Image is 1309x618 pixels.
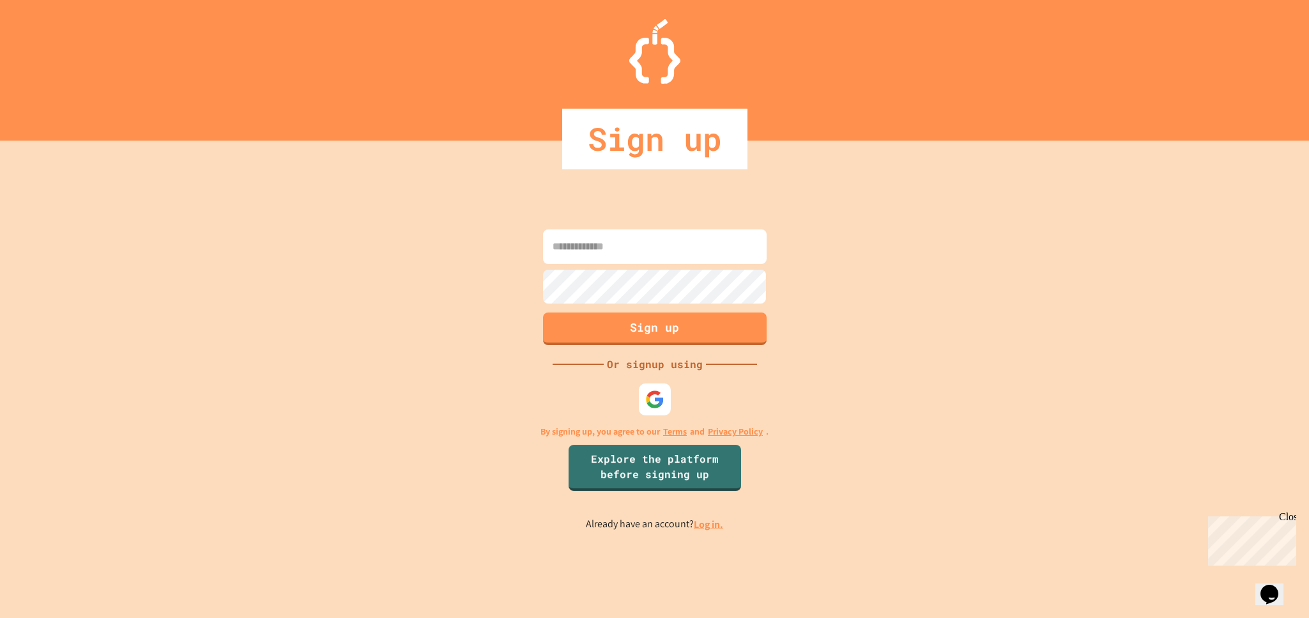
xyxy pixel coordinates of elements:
iframe: chat widget [1255,567,1296,605]
iframe: chat widget [1203,511,1296,566]
a: Privacy Policy [708,425,763,438]
div: Or signup using [604,357,706,372]
button: Sign up [543,313,767,345]
p: Already have an account? [586,516,723,532]
div: Sign up [562,109,747,169]
img: google-icon.svg [645,390,664,409]
a: Terms [663,425,687,438]
a: Explore the platform before signing up [569,445,741,491]
p: By signing up, you agree to our and . [540,425,769,438]
div: Chat with us now!Close [5,5,88,81]
a: Log in. [694,518,723,531]
img: Logo.svg [629,19,680,84]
